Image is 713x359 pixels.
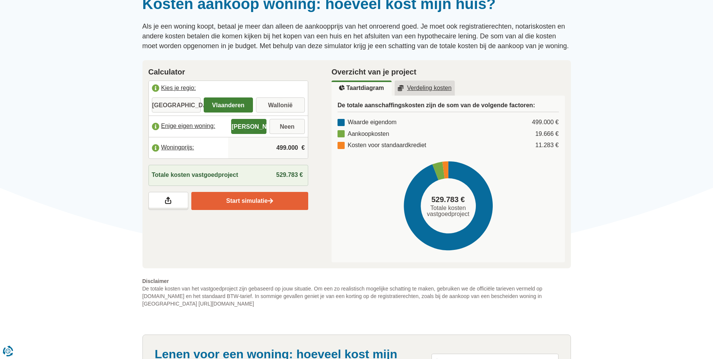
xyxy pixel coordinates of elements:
input: | [231,138,305,158]
h2: Calculator [148,66,309,78]
h2: Overzicht van je project [332,66,565,78]
span: € [301,144,305,152]
label: [GEOGRAPHIC_DATA] [152,97,201,113]
a: Deel je resultaten [148,192,188,210]
label: Woningprijs: [149,140,229,156]
p: Als je een woning koopt, betaal je meer dan alleen de aankoopprijs van het onroerend goed. Je moe... [142,22,571,51]
u: Verdeling kosten [398,85,452,91]
span: 529.783 € [431,194,465,205]
u: Taartdiagram [339,85,384,91]
div: 499.000 € [532,118,559,127]
span: Totale kosten vastgoedproject [152,171,238,179]
label: Kies je regio: [149,81,308,97]
div: 19.666 € [535,130,559,138]
div: 11.283 € [535,141,559,150]
label: Neen [269,119,305,134]
p: De totale kosten van het vastgoedproject zijn gebaseerd op jouw situatie. Om een zo realistisch m... [142,277,571,307]
span: 529.783 € [276,172,303,178]
label: Vlaanderen [204,97,253,113]
span: Disclaimer [142,277,571,285]
span: Totale kosten vastgoedproject [424,205,472,217]
label: [PERSON_NAME] [231,119,266,134]
div: Kosten voor standaardkrediet [338,141,426,150]
div: Waarde eigendom [338,118,397,127]
div: Aankoopkosten [338,130,389,138]
label: Wallonië [256,97,305,113]
label: Enige eigen woning: [149,118,229,135]
h3: De totale aanschaffingskosten zijn de som van de volgende factoren: [338,102,559,112]
a: Start simulatie [191,192,308,210]
img: Start simulatie [268,198,273,204]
